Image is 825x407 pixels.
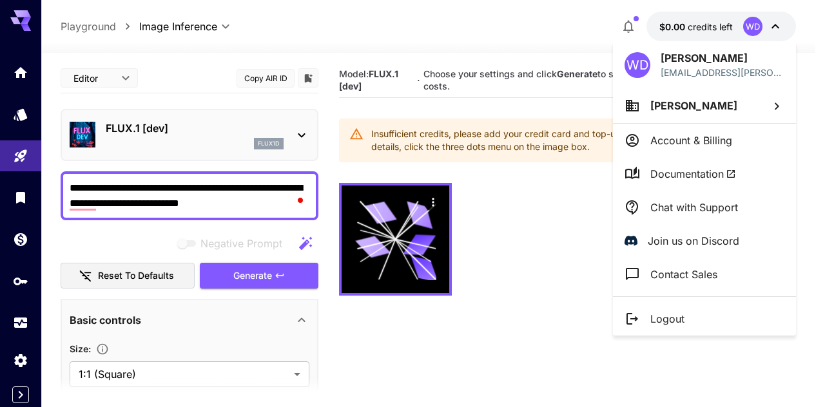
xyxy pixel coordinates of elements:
[625,52,650,78] div: WD
[650,166,736,182] span: Documentation
[613,88,796,123] button: [PERSON_NAME]
[661,50,784,66] p: [PERSON_NAME]
[650,267,717,282] p: Contact Sales
[648,233,739,249] p: Join us on Discord
[650,99,737,112] span: [PERSON_NAME]
[661,66,784,79] div: oscar.pj.woods@gmail.com
[661,66,784,79] p: [EMAIL_ADDRESS][PERSON_NAME][DOMAIN_NAME]
[650,200,738,215] p: Chat with Support
[650,311,684,327] p: Logout
[650,133,732,148] p: Account & Billing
